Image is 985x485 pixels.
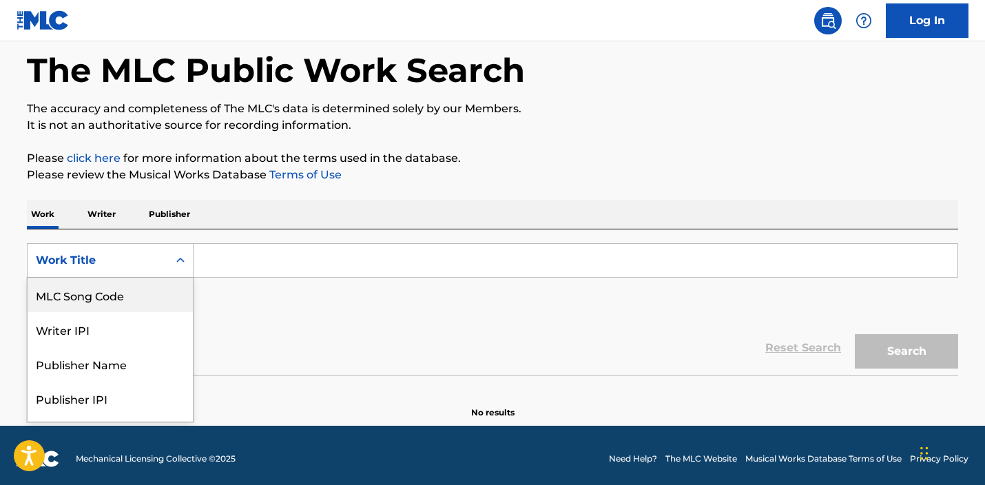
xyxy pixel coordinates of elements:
[27,101,958,117] p: The accuracy and completeness of The MLC's data is determined solely by our Members.
[28,381,193,415] div: Publisher IPI
[886,3,968,38] a: Log In
[28,278,193,312] div: MLC Song Code
[916,419,985,485] iframe: Chat Widget
[76,453,236,465] span: Mechanical Licensing Collective © 2025
[745,453,902,465] a: Musical Works Database Terms of Use
[67,152,121,165] a: click here
[27,117,958,134] p: It is not an authoritative source for recording information.
[17,10,70,30] img: MLC Logo
[27,150,958,167] p: Please for more information about the terms used in the database.
[920,433,929,474] div: Drag
[28,415,193,450] div: MLC Publisher Number
[856,12,872,29] img: help
[83,200,120,229] p: Writer
[609,453,657,465] a: Need Help?
[27,167,958,183] p: Please review the Musical Works Database
[850,7,878,34] div: Help
[471,390,515,419] p: No results
[665,453,737,465] a: The MLC Website
[27,200,59,229] p: Work
[145,200,194,229] p: Publisher
[814,7,842,34] a: Public Search
[36,252,160,269] div: Work Title
[27,50,525,91] h1: The MLC Public Work Search
[820,12,836,29] img: search
[267,168,342,181] a: Terms of Use
[28,312,193,347] div: Writer IPI
[28,347,193,381] div: Publisher Name
[910,453,968,465] a: Privacy Policy
[27,243,958,375] form: Search Form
